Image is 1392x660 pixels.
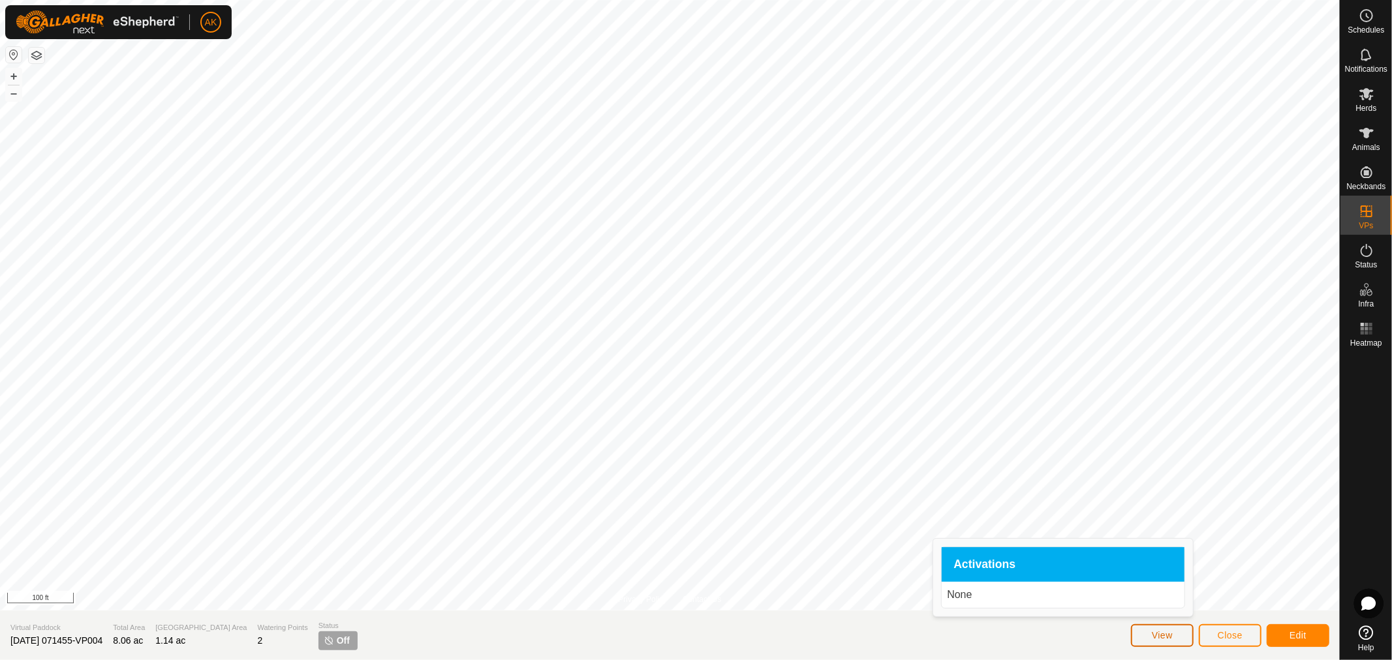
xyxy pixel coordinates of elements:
[318,620,358,631] span: Status
[1218,630,1243,640] span: Close
[1355,261,1377,269] span: Status
[1199,624,1261,647] button: Close
[258,622,308,633] span: Watering Points
[16,10,179,34] img: Gallagher Logo
[1359,222,1373,230] span: VPs
[1290,630,1307,640] span: Edit
[113,622,145,633] span: Total Area
[618,593,667,605] a: Privacy Policy
[1352,143,1380,151] span: Animals
[1346,183,1385,190] span: Neckbands
[29,48,44,63] button: Map Layers
[337,634,350,648] span: Off
[683,593,721,605] a: Contact Us
[1345,65,1387,73] span: Notifications
[6,85,22,101] button: –
[1267,624,1329,647] button: Edit
[1350,339,1382,347] span: Heatmap
[6,68,22,84] button: +
[1340,620,1392,657] a: Help
[953,559,1015,571] span: Activations
[113,635,143,646] span: 8.06 ac
[258,635,263,646] span: 2
[155,635,185,646] span: 1.14 ac
[10,622,102,633] span: Virtual Paddock
[205,16,217,29] span: AK
[1358,300,1374,308] span: Infra
[324,635,334,646] img: turn-off
[1348,26,1384,34] span: Schedules
[6,47,22,63] button: Reset Map
[1355,104,1376,112] span: Herds
[10,635,102,646] span: [DATE] 071455-VP004
[155,622,247,633] span: [GEOGRAPHIC_DATA] Area
[1152,630,1173,640] span: View
[1131,624,1194,647] button: View
[947,587,1179,603] p: None
[1358,644,1374,652] span: Help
